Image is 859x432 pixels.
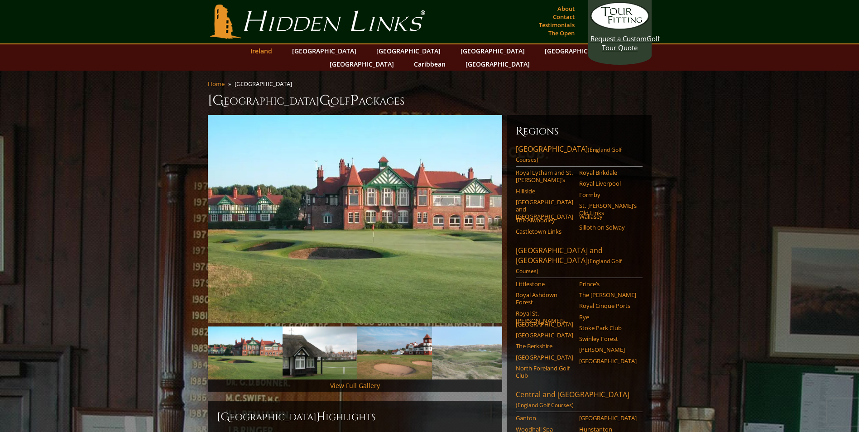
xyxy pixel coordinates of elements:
a: [GEOGRAPHIC_DATA] [579,414,637,422]
a: Wallasey [579,213,637,220]
a: Ireland [246,44,277,58]
a: [GEOGRAPHIC_DATA] [325,58,398,71]
h2: [GEOGRAPHIC_DATA] ighlights [217,410,493,424]
a: [GEOGRAPHIC_DATA] [372,44,445,58]
a: Request a CustomGolf Tour Quote [590,2,649,52]
a: Hillside [516,187,573,195]
h1: [GEOGRAPHIC_DATA] olf ackages [208,91,652,110]
a: Ganton [516,414,573,422]
a: Formby [579,191,637,198]
span: H [317,410,326,424]
span: (England Golf Courses) [516,257,622,275]
a: North Foreland Golf Club [516,365,573,379]
a: Silloth on Solway [579,224,637,231]
a: Prince’s [579,280,637,288]
li: [GEOGRAPHIC_DATA] [235,80,296,88]
a: The Alwoodley [516,216,573,224]
a: [GEOGRAPHIC_DATA] and [GEOGRAPHIC_DATA](England Golf Courses) [516,245,643,278]
span: Request a Custom [590,34,647,43]
a: St. [PERSON_NAME]’s Old Links [579,202,637,217]
a: Central and [GEOGRAPHIC_DATA](England Golf Courses) [516,389,643,412]
a: [PERSON_NAME] [579,346,637,353]
a: View Full Gallery [330,381,380,390]
a: [GEOGRAPHIC_DATA] [288,44,361,58]
a: [GEOGRAPHIC_DATA] [456,44,529,58]
a: The Berkshire [516,342,573,350]
a: Swinley Forest [579,335,637,342]
a: [GEOGRAPHIC_DATA] [540,44,614,58]
a: [GEOGRAPHIC_DATA] [516,354,573,361]
a: About [555,2,577,15]
a: [GEOGRAPHIC_DATA] [461,58,534,71]
a: [GEOGRAPHIC_DATA] [579,357,637,365]
a: Castletown Links [516,228,573,235]
a: [GEOGRAPHIC_DATA](England Golf Courses) [516,144,643,167]
span: G [319,91,331,110]
a: Royal Birkdale [579,169,637,176]
a: Stoke Park Club [579,324,637,331]
a: [GEOGRAPHIC_DATA] [516,331,573,339]
span: (England Golf Courses) [516,146,622,163]
a: Royal Lytham and St. [PERSON_NAME]’s [516,169,573,184]
a: Royal Ashdown Forest [516,291,573,306]
a: Royal St. [PERSON_NAME]’s [516,310,573,325]
span: (England Golf Courses) [516,401,574,409]
a: Rye [579,313,637,321]
a: [GEOGRAPHIC_DATA] and [GEOGRAPHIC_DATA] [516,198,573,221]
a: Royal Cinque Ports [579,302,637,309]
h6: Regions [516,124,643,139]
a: Testimonials [537,19,577,31]
a: Contact [551,10,577,23]
a: [GEOGRAPHIC_DATA] [516,321,573,328]
a: Home [208,80,225,88]
a: Caribbean [409,58,450,71]
a: Royal Liverpool [579,180,637,187]
span: P [350,91,359,110]
a: The [PERSON_NAME] [579,291,637,298]
a: The Open [546,27,577,39]
a: Littlestone [516,280,573,288]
